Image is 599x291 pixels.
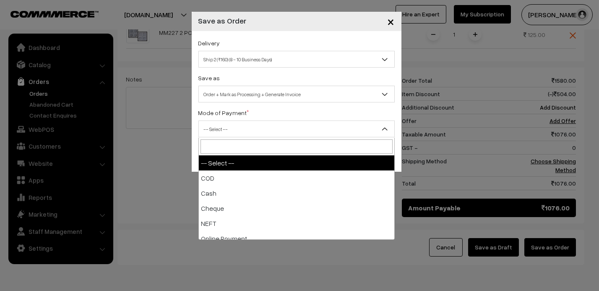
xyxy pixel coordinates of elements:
[388,13,395,29] span: ×
[198,15,247,26] h4: Save as Order
[199,155,394,170] li: -- Select --
[198,121,395,137] span: -- Select --
[199,216,394,231] li: NEFT
[198,108,249,117] label: Mode of Payment
[199,122,394,136] span: -- Select --
[199,52,394,67] span: Ship 2 (₹160) (8 - 10 Business Days)
[199,87,394,102] span: Order + Mark as Processing + Generate Invoice
[381,8,401,34] button: Close
[198,51,395,68] span: Ship 2 (₹160) (8 - 10 Business Days)
[198,73,220,82] label: Save as
[199,186,394,201] li: Cash
[199,170,394,186] li: COD
[198,39,220,47] label: Delivery
[199,231,394,246] li: Online Payment
[198,86,395,102] span: Order + Mark as Processing + Generate Invoice
[199,201,394,216] li: Cheque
